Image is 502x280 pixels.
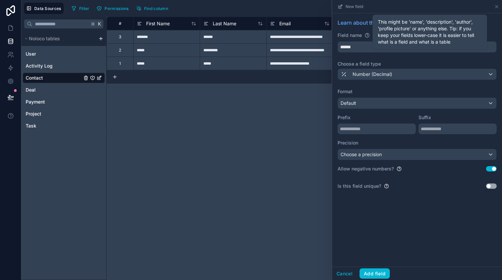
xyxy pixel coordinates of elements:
button: Cancel [332,268,357,279]
button: Number (Decimal) [338,69,497,80]
label: Choose a field type [338,61,497,67]
span: Find column [144,6,168,11]
div: # [112,21,128,26]
button: Permissions [94,3,131,13]
p: This might be 'name', 'description', 'author', 'profile picture' or anything else. Tip: if you ke... [378,19,482,45]
label: Precision [338,140,497,146]
a: Permissions [94,3,133,13]
span: Choose a precision [341,151,382,157]
span: New field [346,4,363,9]
label: Suffix [418,114,497,121]
label: Allow negative numbers? [338,165,394,172]
button: Find column [134,3,170,13]
div: 2 [119,48,121,53]
button: Filter [69,3,92,13]
button: Choose a precision [338,149,497,160]
span: Filter [79,6,90,11]
span: Number (Decimal) [353,71,392,78]
span: Learn about the different fields you can add [338,19,448,27]
button: Default [338,98,497,109]
span: Permissions [105,6,128,11]
span: Data Sources [34,6,61,11]
label: Prefix [338,114,416,121]
a: Learn about the different fields you can add [338,19,456,27]
span: Email [279,20,291,27]
div: 1 [119,61,121,66]
div: 3 [119,34,121,40]
label: Format [338,88,497,95]
button: Add field [360,268,390,279]
span: K [97,22,102,26]
label: Is this field unique? [338,183,381,189]
span: Default [341,100,356,106]
span: Last Name [213,20,236,27]
span: First Name [146,20,170,27]
button: Data Sources [24,3,64,14]
label: Field name [338,32,362,39]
